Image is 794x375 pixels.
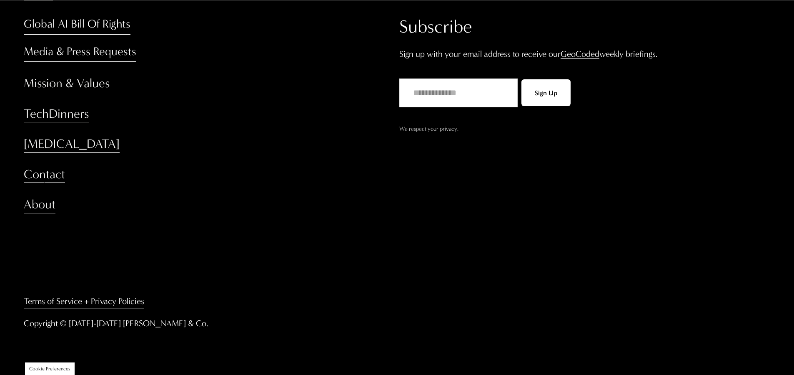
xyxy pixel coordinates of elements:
[561,49,599,59] a: GeoCoded
[399,14,770,40] h2: Subscribe
[24,196,55,213] a: About
[399,46,770,62] p: Sign up with your email address to receive our weekly briefings.
[29,366,70,372] button: Cookie Preferences
[24,316,332,331] p: Copyright © [DATE]-[DATE] [PERSON_NAME] & Co.
[24,106,89,123] a: TechDinners
[399,124,770,134] p: We respect your privacy.
[24,41,136,62] a: Media & Press Requests
[24,14,130,34] a: Global AI Bill Of Rights
[24,75,110,92] a: Mission & Values
[24,294,144,309] a: Terms of Service + Privacy Policies
[24,166,65,183] a: Contact
[24,136,120,153] a: [MEDICAL_DATA]
[521,79,571,106] button: Sign Up
[535,89,557,97] span: Sign Up
[25,362,75,375] section: Manage previously selected cookie options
